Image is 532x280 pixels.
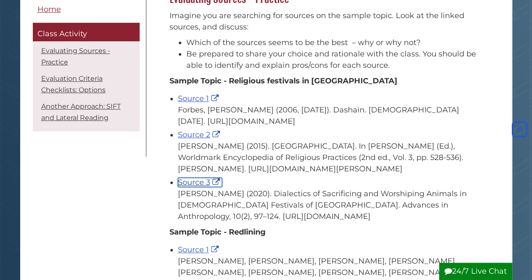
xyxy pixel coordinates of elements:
[37,5,61,14] span: Home
[178,94,221,103] a: Source 1
[41,75,106,94] a: Evaluation Criteria Checklists: Options
[186,37,483,48] li: Which of the sources seems to be the best – why or why not?
[178,245,221,254] a: Source 1
[169,10,483,33] p: Imagine you are searching for sources on the sample topic. Look at the linked sources, and discuss:
[510,125,530,134] a: Back to Top
[41,102,121,122] a: Another Approach: SIFT and Lateral Reading
[178,104,483,127] div: Forbes, [PERSON_NAME] (2006, [DATE]). Dashain. [DEMOGRAPHIC_DATA] [DATE]. [URL][DOMAIN_NAME]
[33,23,140,42] a: Class Activity
[37,29,87,39] span: Class Activity
[169,227,266,237] strong: Sample Topic - Redlining
[178,141,483,175] div: [PERSON_NAME] (2015). [GEOGRAPHIC_DATA]. In [PERSON_NAME] (Ed.), Worldmark Encyclopedia of Religi...
[178,188,483,222] div: [PERSON_NAME] (2020). Dialectics of Sacrificing and Worshiping Animals in [DEMOGRAPHIC_DATA] Fest...
[169,76,397,85] strong: Sample Topic - Religious festivals in [GEOGRAPHIC_DATA]
[178,178,222,187] a: Source 3
[439,263,512,280] button: 24/7 Live Chat
[178,130,222,139] a: Source 2
[186,48,483,71] li: Be prepared to share your choice and rationale with the class. You should be able to identify and...
[41,47,110,66] a: Evaluating Sources - Practice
